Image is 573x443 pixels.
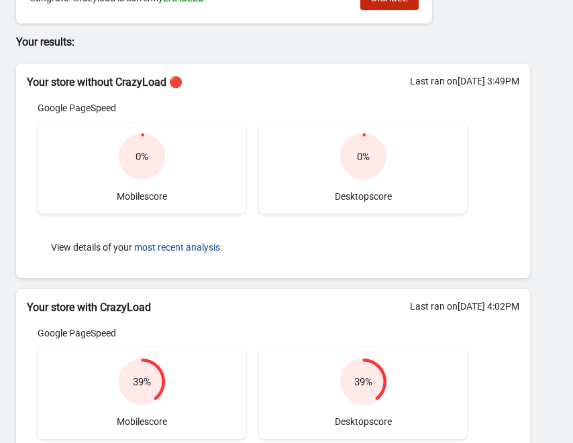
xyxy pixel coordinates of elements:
button: most recent analysis. [134,242,223,253]
div: View details of your [38,227,467,267]
div: Desktop score [259,123,467,214]
div: Google PageSpeed [38,101,467,115]
h2: Your store without CrazyLoad 🔴 [27,74,519,90]
div: 39 % [133,375,151,389]
div: Google PageSpeed [38,326,467,340]
div: 39 % [354,375,372,389]
div: Last ran on [DATE] 3:49PM [410,74,519,88]
div: 0 % [136,150,148,164]
div: Mobile score [38,348,246,439]
div: Mobile score [38,123,246,214]
h2: Your store with CrazyLoad [27,300,519,316]
div: Last ran on [DATE] 4:02PM [410,300,519,313]
div: Desktop score [259,348,467,439]
div: 0 % [357,150,370,164]
p: Your results: [16,34,530,50]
